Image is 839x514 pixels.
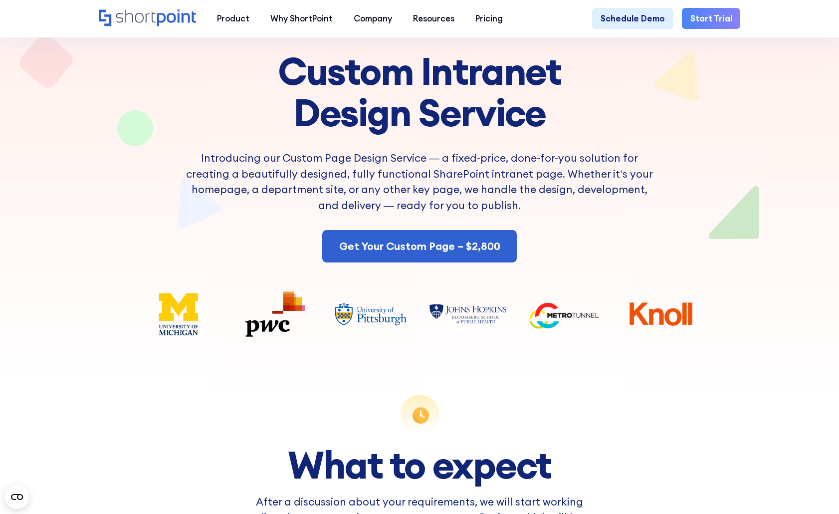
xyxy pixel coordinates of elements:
a: Company [343,8,403,29]
div: Pricing [475,12,503,25]
a: Resources [403,8,465,29]
p: Introducing our Custom Page Design Service — a fixed-price, done-for-you solution for creating a ... [184,150,655,213]
div: Company [354,12,392,25]
a: Why ShortPoint [260,8,343,29]
a: Schedule Demo [592,8,673,29]
button: Open CMP widget [5,485,29,509]
a: Get Your Custom Page – $2,800 [322,230,517,262]
div: Product [217,12,249,25]
a: Start Trial [682,8,741,29]
div: Why ShortPoint [270,12,333,25]
h1: Custom Intranet Design Service [184,50,655,134]
a: Home [99,9,197,27]
div: Resources [413,12,454,25]
a: Product [207,8,260,29]
iframe: Chat Widget [659,398,839,514]
a: Pricing [465,8,513,29]
h2: What to expect [241,444,598,486]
